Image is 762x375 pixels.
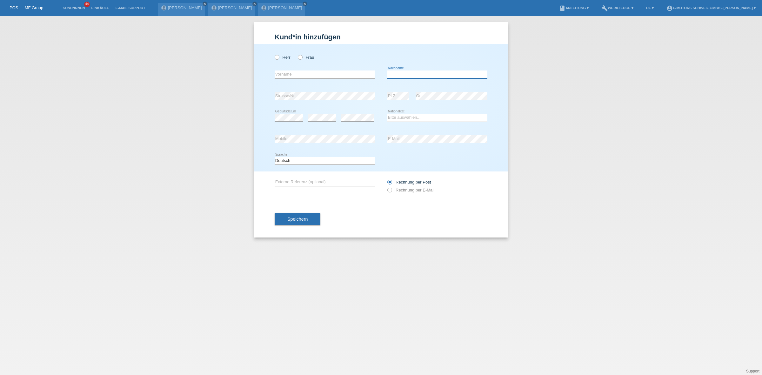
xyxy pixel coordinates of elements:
[663,6,759,10] a: account_circleE-Motors Schweiz GmbH - [PERSON_NAME] ▾
[84,2,90,7] span: 44
[112,6,149,10] a: E-Mail Support
[287,217,308,222] span: Speichern
[88,6,112,10] a: Einkäufe
[10,5,43,10] a: POS — MF Group
[253,2,256,5] i: close
[387,188,434,192] label: Rechnung per E-Mail
[218,5,252,10] a: [PERSON_NAME]
[275,213,320,225] button: Speichern
[275,33,487,41] h1: Kund*in hinzufügen
[643,6,657,10] a: DE ▾
[203,2,206,5] i: close
[598,6,637,10] a: buildWerkzeuge ▾
[387,180,431,184] label: Rechnung per Post
[556,6,592,10] a: bookAnleitung ▾
[559,5,565,11] i: book
[268,5,302,10] a: [PERSON_NAME]
[746,369,759,373] a: Support
[203,2,207,6] a: close
[168,5,202,10] a: [PERSON_NAME]
[601,5,608,11] i: build
[252,2,257,6] a: close
[59,6,88,10] a: Kund*innen
[303,2,307,6] a: close
[387,180,391,188] input: Rechnung per Post
[303,2,306,5] i: close
[387,188,391,196] input: Rechnung per E-Mail
[298,55,314,60] label: Frau
[298,55,302,59] input: Frau
[666,5,673,11] i: account_circle
[275,55,291,60] label: Herr
[275,55,279,59] input: Herr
